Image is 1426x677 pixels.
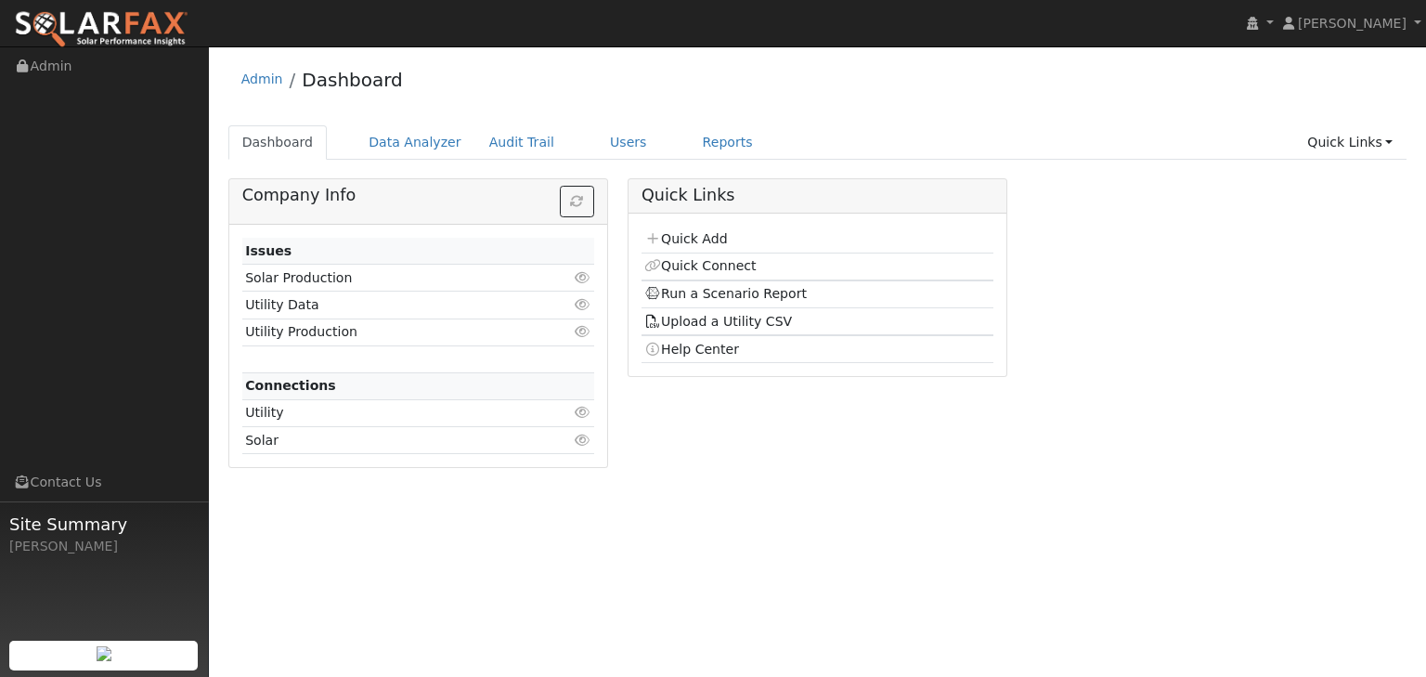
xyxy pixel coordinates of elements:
td: Solar [242,427,538,454]
a: Data Analyzer [355,125,475,160]
td: Solar Production [242,265,538,292]
a: Reports [689,125,767,160]
h5: Quick Links [642,186,993,205]
a: Run a Scenario Report [644,286,807,301]
a: Admin [241,72,283,86]
i: Click to view [575,271,591,284]
span: [PERSON_NAME] [1298,16,1407,31]
i: Click to view [575,434,591,447]
a: Quick Links [1293,125,1407,160]
strong: Issues [245,243,292,258]
a: Users [596,125,661,160]
h5: Company Info [242,186,594,205]
span: Site Summary [9,512,199,537]
div: [PERSON_NAME] [9,537,199,556]
i: Click to view [575,325,591,338]
td: Utility Data [242,292,538,319]
a: Upload a Utility CSV [644,314,792,329]
strong: Connections [245,378,336,393]
a: Quick Add [644,231,727,246]
a: Dashboard [228,125,328,160]
td: Utility Production [242,319,538,345]
img: SolarFax [14,10,188,49]
img: retrieve [97,646,111,661]
a: Audit Trail [475,125,568,160]
a: Quick Connect [644,258,756,273]
a: Help Center [644,342,739,357]
a: Dashboard [302,69,403,91]
i: Click to view [575,298,591,311]
td: Utility [242,399,538,426]
i: Click to view [575,406,591,419]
